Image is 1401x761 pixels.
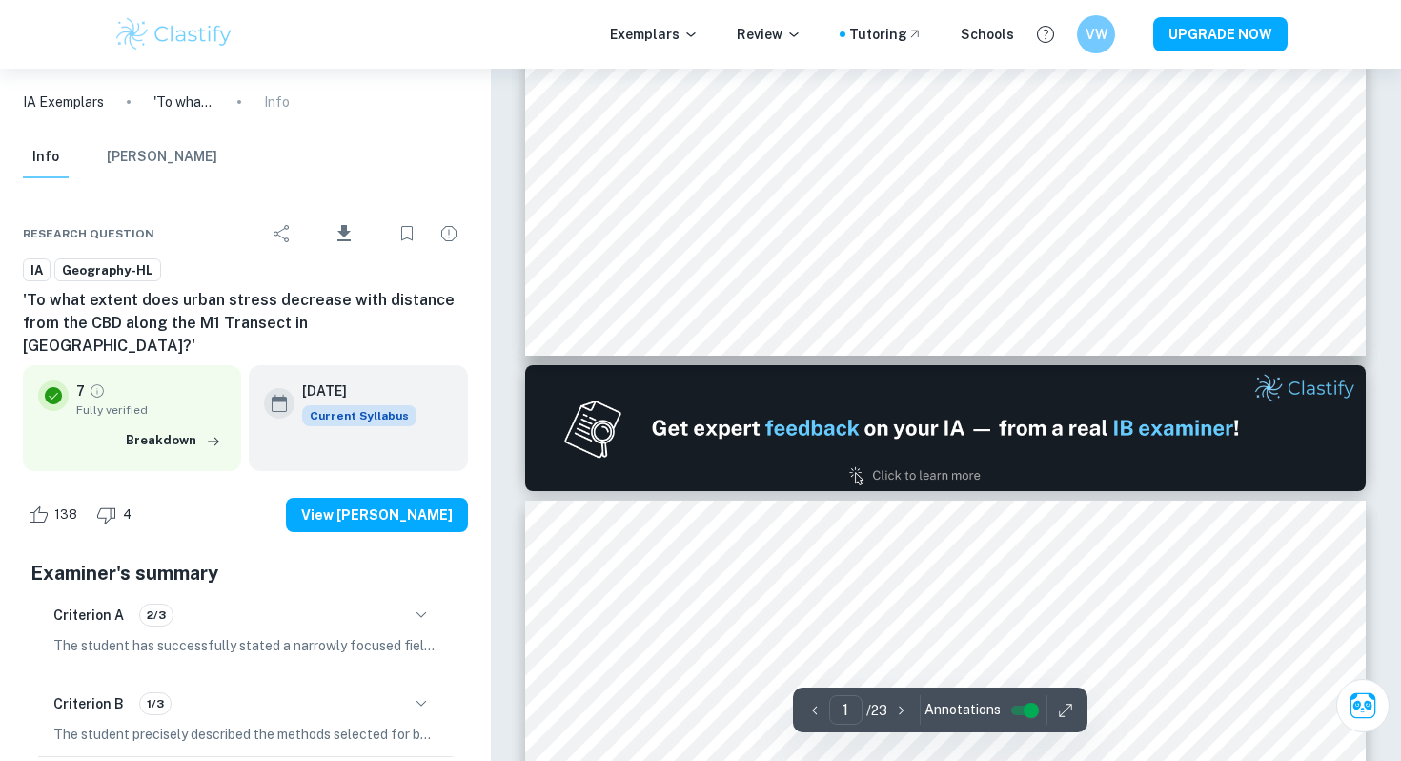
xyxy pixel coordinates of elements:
[961,24,1014,45] a: Schools
[1086,24,1107,45] h6: VW
[849,24,923,45] a: Tutoring
[1029,18,1062,51] button: Help and Feedback
[153,92,214,113] p: 'To what extent does urban stress decrease with distance from the CBD along the M1 Transect in [G...
[55,261,160,280] span: Geography-HL
[113,15,234,53] img: Clastify logo
[30,559,460,587] h5: Examiner's summary
[264,92,290,113] p: Info
[140,607,173,624] span: 2/3
[53,635,437,656] p: The student has successfully stated a narrowly focused fieldwork question, exploring urban stress...
[140,695,171,712] span: 1/3
[76,401,226,419] span: Fully verified
[53,693,124,714] h6: Criterion B
[54,258,161,282] a: Geography-HL
[305,209,384,258] div: Download
[1153,17,1288,51] button: UPGRADE NOW
[91,500,142,530] div: Dislike
[924,700,1001,720] span: Annotations
[107,136,217,178] button: [PERSON_NAME]
[23,258,51,282] a: IA
[1077,15,1115,53] button: VW
[1336,679,1390,732] button: Ask Clai
[302,405,416,426] span: Current Syllabus
[23,225,154,242] span: Research question
[525,365,1366,491] img: Ad
[121,426,226,455] button: Breakdown
[23,92,104,113] a: IA Exemplars
[286,498,468,532] button: View [PERSON_NAME]
[737,24,802,45] p: Review
[388,215,426,253] div: Bookmark
[866,700,887,721] p: / 23
[89,382,106,400] a: Grade fully verified
[53,724,437,745] p: The student precisely described the methods selected for both primary and secondary data collecti...
[24,261,50,280] span: IA
[610,24,699,45] p: Exemplars
[23,289,468,358] h6: 'To what extent does urban stress decrease with distance from the CBD along the M1 Transect in [G...
[263,215,301,253] div: Share
[53,605,124,626] h6: Criterion A
[302,380,401,401] h6: [DATE]
[112,505,142,524] span: 4
[76,380,85,401] p: 7
[430,215,468,253] div: Report issue
[23,500,88,530] div: Like
[302,405,416,426] div: This exemplar is based on the current syllabus. Feel free to refer to it for inspiration/ideas wh...
[23,136,69,178] button: Info
[44,505,88,524] span: 138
